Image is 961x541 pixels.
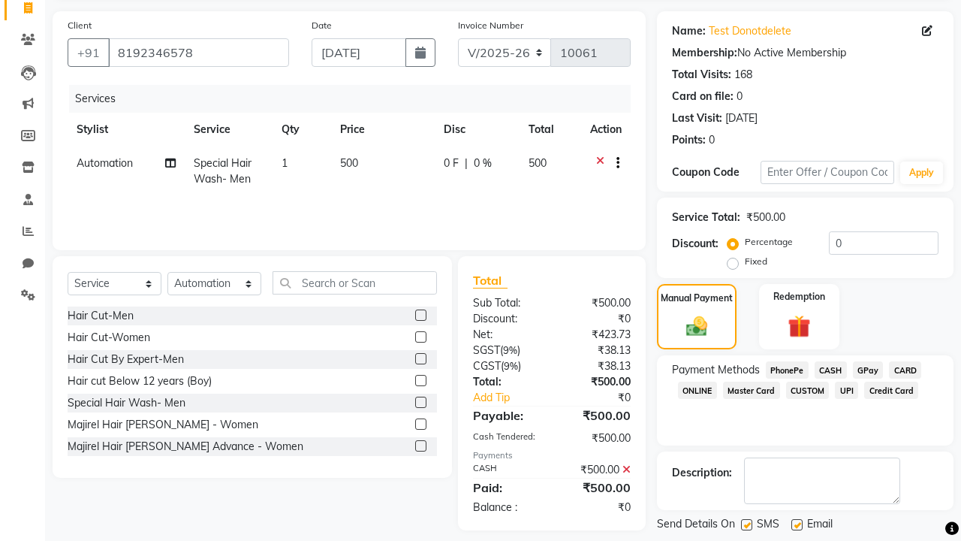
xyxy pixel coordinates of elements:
div: 0 [737,89,743,104]
input: Search by Name/Mobile/Email/Code [108,38,289,67]
div: Hair Cut By Expert-Men [68,352,184,367]
div: Service Total: [672,210,740,225]
span: Email [807,516,833,535]
label: Redemption [773,290,825,304]
span: 500 [529,156,547,170]
div: Payments [473,449,631,462]
div: ( ) [462,358,552,374]
span: CUSTOM [786,382,830,399]
input: Enter Offer / Coupon Code [761,161,894,184]
label: Manual Payment [661,292,733,305]
div: 0 [709,132,715,148]
span: 0 % [474,156,492,171]
span: Total [473,273,508,289]
span: Special Hair Wash- Men [194,156,252,186]
div: ₹500.00 [552,431,642,446]
span: 500 [340,156,358,170]
div: CASH [462,462,552,478]
div: Last Visit: [672,110,722,126]
span: ONLINE [678,382,717,399]
div: Total: [462,374,552,390]
th: Stylist [68,113,185,147]
div: Hair Cut-Women [68,330,150,346]
span: 9% [503,344,517,356]
div: Payable: [462,407,552,425]
div: Membership: [672,45,737,61]
span: Master Card [723,382,780,399]
span: SMS [757,516,779,535]
div: ₹500.00 [746,210,785,225]
span: Send Details On [657,516,735,535]
div: ₹0 [552,500,642,515]
span: CGST [473,359,501,373]
div: Name: [672,23,706,39]
div: Sub Total: [462,295,552,311]
div: Total Visits: [672,67,731,83]
span: 9% [504,360,518,372]
div: Card on file: [672,89,734,104]
a: Add Tip [462,390,567,406]
div: Hair Cut-Men [68,308,134,324]
div: ₹423.73 [552,327,642,343]
th: Qty [273,113,331,147]
th: Price [331,113,435,147]
span: CASH [815,361,847,379]
button: +91 [68,38,110,67]
div: Services [69,85,642,113]
th: Disc [435,113,520,147]
div: Coupon Code [672,165,761,180]
div: 168 [734,67,752,83]
div: Majirel Hair [PERSON_NAME] Advance - Women [68,439,303,455]
div: Net: [462,327,552,343]
div: Points: [672,132,706,148]
span: GPay [853,361,884,379]
div: Special Hair Wash- Men [68,395,185,411]
div: ₹500.00 [552,479,642,497]
div: Description: [672,465,732,481]
span: 1 [282,156,288,170]
span: 0 F [444,156,459,171]
th: Service [185,113,273,147]
label: Date [312,19,332,32]
span: UPI [835,382,858,399]
div: ₹500.00 [552,407,642,425]
span: Automation [77,156,133,170]
div: Discount: [672,236,718,252]
span: PhonePe [766,361,809,379]
div: [DATE] [725,110,758,126]
span: CARD [889,361,921,379]
div: Paid: [462,479,552,497]
label: Invoice Number [458,19,523,32]
div: Cash Tendered: [462,431,552,446]
div: ( ) [462,343,552,358]
div: Hair cut Below 12 years (Boy) [68,373,212,389]
div: ₹38.13 [552,358,642,374]
th: Action [581,113,631,147]
th: Total [520,113,581,147]
a: Test Donotdelete [709,23,791,39]
div: ₹0 [567,390,642,406]
label: Client [68,19,92,32]
img: _cash.svg [679,314,715,339]
div: ₹500.00 [552,295,642,311]
span: Credit Card [864,382,918,399]
div: No Active Membership [672,45,938,61]
span: Payment Methods [672,362,760,378]
div: Balance : [462,500,552,515]
div: ₹500.00 [552,462,642,478]
span: | [465,156,468,171]
button: Apply [900,162,943,184]
label: Percentage [745,235,793,249]
img: _gift.svg [781,313,818,341]
label: Fixed [745,255,767,268]
div: Discount: [462,311,552,327]
div: ₹500.00 [552,374,642,390]
div: ₹38.13 [552,343,642,358]
input: Search or Scan [273,271,437,295]
span: SGST [473,343,500,357]
div: ₹0 [552,311,642,327]
div: Majirel Hair [PERSON_NAME] - Women [68,417,258,433]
